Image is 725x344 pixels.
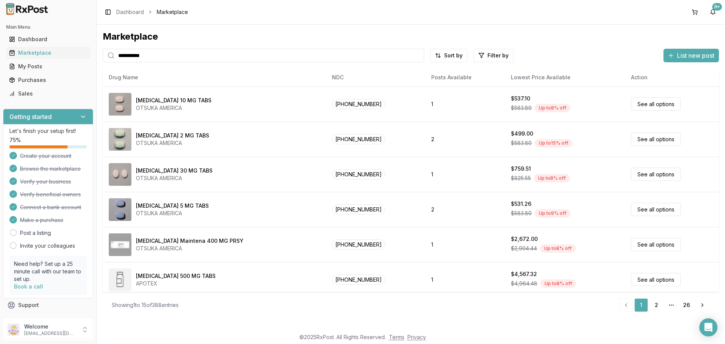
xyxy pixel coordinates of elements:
div: APOTEX [136,280,216,287]
span: 75 % [9,136,21,144]
button: Filter by [474,49,514,62]
th: Drug Name [103,68,326,86]
img: Abiraterone Acetate 500 MG TABS [109,268,131,291]
th: Posts Available [425,68,505,86]
span: $583.80 [511,139,532,147]
div: [MEDICAL_DATA] Maintena 400 MG PRSY [136,237,244,245]
img: Abilify Maintena 400 MG PRSY [109,233,131,256]
div: [MEDICAL_DATA] 30 MG TABS [136,167,213,174]
button: My Posts [3,60,93,73]
img: Abilify 30 MG TABS [109,163,131,186]
span: [PHONE_NUMBER] [332,134,385,144]
img: Abilify 10 MG TABS [109,93,131,116]
div: OTSUKA AMERICA [136,210,209,217]
span: $583.80 [511,104,532,112]
td: 1 [425,86,505,122]
div: [MEDICAL_DATA] 2 MG TABS [136,132,209,139]
div: 9+ [712,3,722,11]
button: 9+ [707,6,719,18]
a: See all options [631,168,681,181]
img: RxPost Logo [3,3,51,15]
a: See all options [631,203,681,216]
div: [MEDICAL_DATA] 5 MG TABS [136,202,209,210]
div: Up to 9 % off [535,209,571,218]
button: Dashboard [3,33,93,45]
div: $759.51 [511,165,531,173]
span: Sort by [444,52,463,59]
span: Verify beneficial owners [20,191,81,198]
a: 1 [634,298,648,312]
a: 26 [680,298,693,312]
div: [MEDICAL_DATA] 500 MG TABS [136,272,216,280]
td: 2 [425,122,505,157]
a: Post a listing [20,229,51,237]
img: Abilify 5 MG TABS [109,198,131,221]
p: Let's finish your setup first! [9,127,87,135]
img: User avatar [8,324,20,336]
a: Marketplace [6,46,90,60]
span: Browse the marketplace [20,165,81,173]
p: [EMAIL_ADDRESS][DOMAIN_NAME] [24,330,77,336]
div: Up to 8 % off [540,279,576,288]
td: 1 [425,227,505,262]
th: Action [625,68,719,86]
div: OTSUKA AMERICA [136,174,213,182]
button: Sales [3,88,93,100]
a: Book a call [14,283,43,290]
div: Purchases [9,76,87,84]
th: NDC [326,68,425,86]
span: Make a purchase [20,216,63,224]
div: Dashboard [9,35,87,43]
a: My Posts [6,60,90,73]
a: Sales [6,87,90,100]
h3: Getting started [9,112,52,121]
button: Support [3,298,93,312]
img: Abilify 2 MG TABS [109,128,131,151]
div: Marketplace [9,49,87,57]
span: List new post [677,51,714,60]
div: $531.26 [511,200,531,208]
div: [MEDICAL_DATA] 10 MG TABS [136,97,211,104]
span: $583.80 [511,210,532,217]
span: Create your account [20,152,71,160]
a: See all options [631,273,681,286]
h2: Main Menu [6,24,90,30]
a: See all options [631,133,681,146]
button: Purchases [3,74,93,86]
div: Up to 15 % off [535,139,572,147]
a: Go to next page [695,298,710,312]
span: $825.55 [511,174,531,182]
nav: breadcrumb [116,8,188,16]
p: Need help? Set up a 25 minute call with our team to set up. [14,260,82,283]
div: $499.00 [511,130,533,137]
nav: pagination [619,298,710,312]
a: Privacy [407,334,426,340]
td: 1 [425,262,505,297]
span: [PHONE_NUMBER] [332,204,385,214]
a: Invite your colleagues [20,242,75,250]
a: 2 [649,298,663,312]
a: Purchases [6,73,90,87]
div: OTSUKA AMERICA [136,245,244,252]
span: Verify your business [20,178,71,185]
span: $4,964.48 [511,280,537,287]
span: Connect a bank account [20,204,81,211]
div: $537.10 [511,95,530,102]
div: Up to 8 % off [534,174,570,182]
a: List new post [663,52,719,60]
p: Welcome [24,323,77,330]
div: Marketplace [103,31,719,43]
button: List new post [663,49,719,62]
button: Feedback [3,312,93,325]
span: $2,904.44 [511,245,537,252]
div: OTSUKA AMERICA [136,139,209,147]
button: Sort by [430,49,467,62]
div: Sales [9,90,87,97]
span: Filter by [487,52,509,59]
div: Open Intercom Messenger [699,318,717,336]
a: Terms [389,334,404,340]
span: [PHONE_NUMBER] [332,99,385,109]
a: Dashboard [6,32,90,46]
span: [PHONE_NUMBER] [332,239,385,250]
div: OTSUKA AMERICA [136,104,211,112]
